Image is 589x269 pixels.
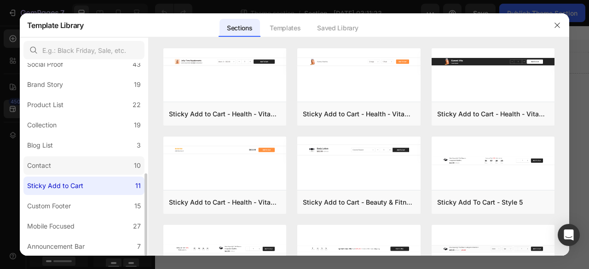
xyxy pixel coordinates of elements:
div: Collection [27,120,57,131]
div: 10 [134,160,141,171]
div: Contact [27,160,51,171]
img: st10.png [432,48,555,74]
h2: Template Library [27,13,84,37]
div: 7 [137,241,141,252]
div: 19 [134,79,141,90]
div: Sticky Add to Cart - Health - Vitamins - Style 10 [437,109,549,120]
div: 27 [133,221,141,232]
div: Saved Library [310,19,365,37]
div: Blog List [27,140,53,151]
div: Sticky Add to Cart - Health - Vitamins - Style 11 [303,109,415,120]
div: 15 [134,200,141,212]
div: Brand Story [27,79,63,90]
div: Sticky Add to Cart [27,180,83,191]
div: Sticky Add to Cart - Beauty & Fitness - Cosmetic - Style 9 [303,197,415,208]
img: st9.png [297,137,421,163]
img: st11.png [297,48,421,74]
div: Sections [219,19,260,37]
div: Drop element here [257,43,306,51]
div: Sticky Add to Cart - Health - Vitamins - Style 8 [169,109,281,120]
div: Sticky Add to Cart - Health - Vitamins - Style 12 [169,197,281,208]
div: Product List [27,99,64,110]
img: st12.png [163,137,287,163]
img: st8.png [163,48,287,74]
div: Templates [262,19,308,37]
div: 11 [135,180,141,191]
div: Custom Footer [27,200,71,212]
div: Sticky Add To Cart - Style 5 [437,197,523,208]
div: 43 [133,59,141,70]
div: 22 [133,99,141,110]
div: 19 [134,120,141,131]
div: 3 [137,140,141,151]
div: Mobile Focused [27,221,75,232]
div: Social Proof [27,59,63,70]
div: Open Intercom Messenger [558,224,580,246]
input: E.g.: Black Friday, Sale, etc. [23,41,144,59]
div: Announcement Bar [27,241,85,252]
